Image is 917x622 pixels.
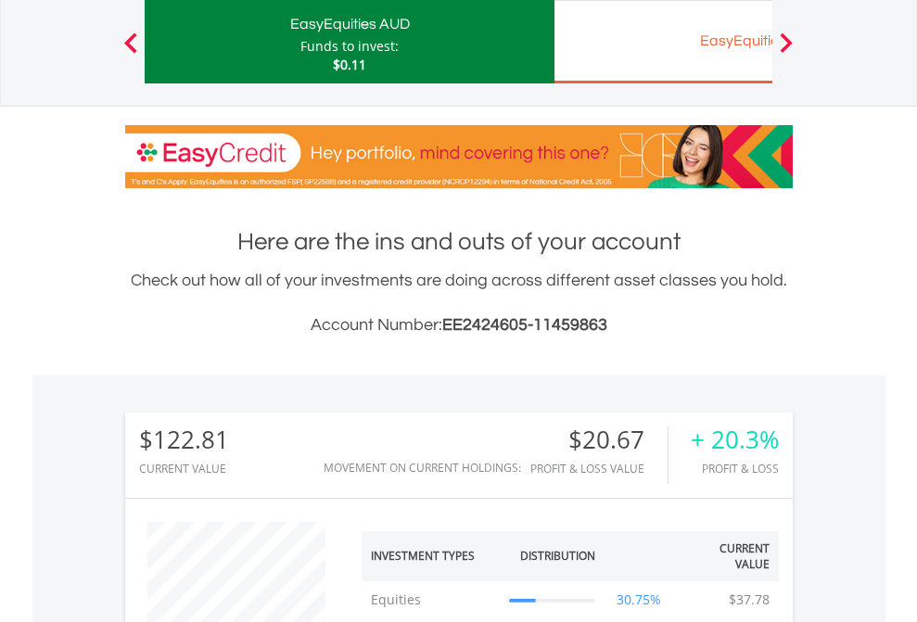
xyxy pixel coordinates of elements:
[112,42,149,60] button: Previous
[139,463,229,475] div: CURRENT VALUE
[139,426,229,453] div: $122.81
[442,316,607,334] span: EE2424605-11459863
[720,581,779,618] td: $37.78
[333,56,366,73] span: $0.11
[362,531,501,581] th: Investment Types
[605,581,674,618] td: 30.75%
[300,37,399,56] div: Funds to invest:
[125,312,793,338] h3: Account Number:
[125,225,793,259] h1: Here are the ins and outs of your account
[691,463,779,475] div: Profit & Loss
[156,11,543,37] div: EasyEquities AUD
[674,531,779,581] th: Current Value
[520,548,595,564] div: Distribution
[530,463,668,475] div: Profit & Loss Value
[530,426,668,453] div: $20.67
[362,581,501,618] td: Equities
[125,125,793,188] img: EasyCredit Promotion Banner
[324,462,521,474] div: Movement on Current Holdings:
[125,268,793,338] div: Check out how all of your investments are doing across different asset classes you hold.
[768,42,805,60] button: Next
[691,426,779,453] div: + 20.3%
